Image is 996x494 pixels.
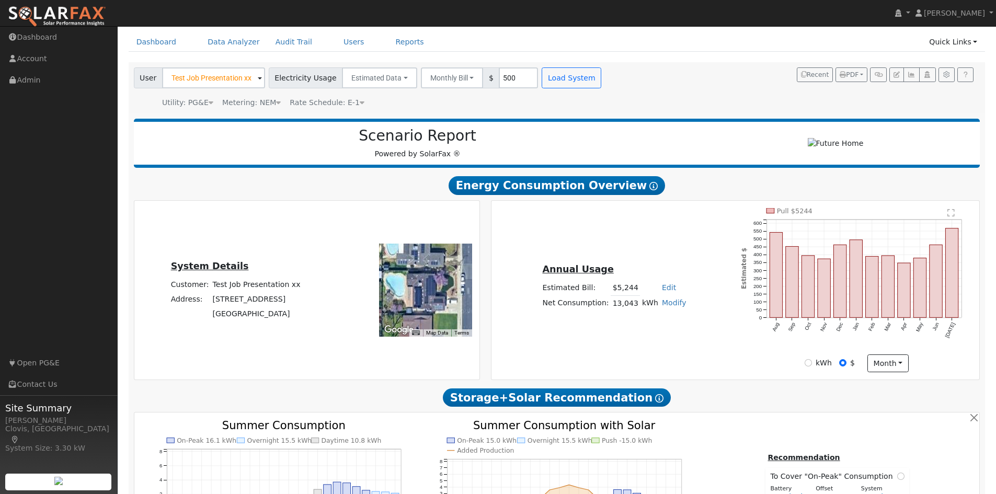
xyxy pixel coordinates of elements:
rect: onclick="" [818,259,830,317]
div: Metering: NEM [222,97,281,108]
text: 6 [159,463,162,468]
text: 4 [159,477,163,482]
div: System Size: 3.30 kW [5,443,112,454]
text: 50 [757,307,762,313]
button: Multi-Series Graph [903,67,920,82]
div: Battery [765,485,810,493]
circle: onclick="" [568,484,570,486]
text: Estimated $ [740,248,748,289]
div: Offset [810,485,856,493]
button: Estimated Data [342,67,417,88]
text: 350 [753,260,762,266]
td: 13,043 [611,295,640,311]
text: 400 [753,252,762,258]
text: Oct [804,321,812,331]
rect: onclick="" [802,256,815,318]
rect: onclick="" [866,257,878,318]
button: Keyboard shortcuts [412,329,419,337]
button: month [867,354,909,372]
span: To Cover "On-Peak" Consumption [770,471,897,482]
text: 100 [753,299,762,305]
text: 7 [440,465,442,470]
text: Summer Consumption [222,419,346,432]
text: Apr [900,321,909,331]
h2: Scenario Report [144,127,691,145]
span: [PERSON_NAME] [924,9,985,17]
div: Utility: PG&E [162,97,213,108]
rect: onclick="" [882,256,895,318]
text: Nov [819,321,828,332]
text: Overnight 15.5 kWh [247,437,312,444]
img: retrieve [54,477,63,485]
div: Powered by SolarFax ® [139,127,696,159]
td: kWh [640,295,660,311]
text: 4 [440,484,443,490]
button: Generate Report Link [870,67,886,82]
a: Users [336,32,372,52]
rect: onclick="" [834,245,846,317]
text:  [948,209,955,217]
div: [PERSON_NAME] [5,415,112,426]
a: Edit [662,283,676,292]
text: 150 [753,291,762,297]
img: Google [382,323,416,337]
i: Show Help [649,182,658,190]
text: Daytime 10.8 kWh [322,437,382,444]
text: 300 [753,268,762,273]
a: Audit Trail [268,32,320,52]
text: 5 [440,477,442,483]
circle: onclick="" [578,487,580,489]
td: Customer: [169,277,211,292]
text: Mar [884,321,892,332]
circle: onclick="" [588,489,590,491]
span: $ [483,67,499,88]
text: 250 [753,275,762,281]
text: Pull $5244 [777,207,812,215]
button: Settings [938,67,955,82]
button: Monthly Bill [421,67,484,88]
text: 8 [159,448,162,454]
text: Dec [835,321,844,332]
button: Map Data [426,329,448,337]
text: May [915,321,924,333]
input: kWh [805,359,812,366]
span: Electricity Usage [269,67,342,88]
text: On-Peak 15.0 kWh [457,437,517,444]
rect: onclick="" [930,245,942,317]
a: Modify [662,298,686,307]
text: Sep [787,321,797,332]
a: Map [10,435,20,444]
a: Help Link [957,67,974,82]
td: Test Job Presentation xx [211,277,302,292]
text: 450 [753,244,762,249]
img: SolarFax [8,6,106,28]
button: PDF [835,67,867,82]
span: PDF [840,71,858,78]
a: Reports [388,32,432,52]
text: Jan [852,321,861,331]
u: Recommendation [768,453,840,462]
input: Select a User [162,67,265,88]
input: $ [839,359,846,366]
text: Push -15.0 kWh [602,437,652,444]
text: Added Production [457,447,514,454]
rect: onclick="" [914,258,926,318]
td: [STREET_ADDRESS] [211,292,302,306]
a: Dashboard [129,32,185,52]
button: Login As [919,67,935,82]
span: Energy Consumption Overview [449,176,665,195]
text: Feb [867,321,876,332]
text: 0 [759,315,762,320]
text: 600 [753,220,762,226]
td: Net Consumption: [541,295,611,311]
a: Terms [454,330,469,336]
circle: onclick="" [549,489,551,491]
div: Clovis, [GEOGRAPHIC_DATA] [5,423,112,445]
a: Data Analyzer [200,32,268,52]
label: kWh [816,358,832,369]
text: On-Peak 16.1 kWh [177,437,236,444]
i: Show Help [655,394,663,403]
a: Open this area in Google Maps (opens a new window) [382,323,416,337]
text: 550 [753,228,762,234]
span: Storage+Solar Recommendation [443,388,671,407]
